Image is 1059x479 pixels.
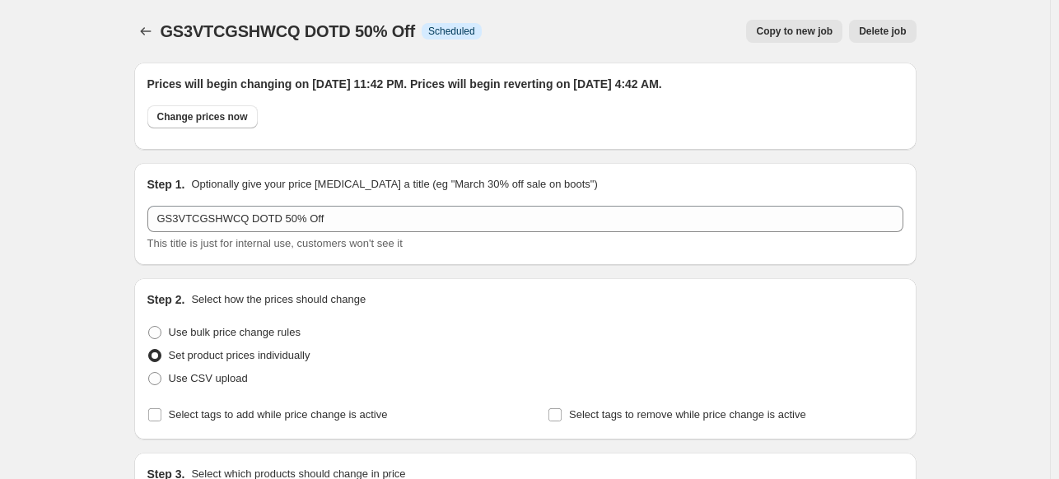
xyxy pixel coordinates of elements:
input: 30% off holiday sale [147,206,903,232]
span: Use CSV upload [169,372,248,384]
span: Delete job [859,25,906,38]
span: Set product prices individually [169,349,310,361]
span: Scheduled [428,25,475,38]
button: Change prices now [147,105,258,128]
button: Copy to new job [746,20,842,43]
button: Price change jobs [134,20,157,43]
span: Select tags to remove while price change is active [569,408,806,421]
p: Optionally give your price [MEDICAL_DATA] a title (eg "March 30% off sale on boots") [191,176,597,193]
h2: Prices will begin changing on [DATE] 11:42 PM. Prices will begin reverting on [DATE] 4:42 AM. [147,76,903,92]
p: Select how the prices should change [191,291,366,308]
span: Change prices now [157,110,248,123]
h2: Step 1. [147,176,185,193]
span: Copy to new job [756,25,833,38]
span: This title is just for internal use, customers won't see it [147,237,403,249]
span: Use bulk price change rules [169,326,301,338]
span: Select tags to add while price change is active [169,408,388,421]
h2: Step 2. [147,291,185,308]
span: GS3VTCGSHWCQ DOTD 50% Off [161,22,415,40]
button: Delete job [849,20,916,43]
